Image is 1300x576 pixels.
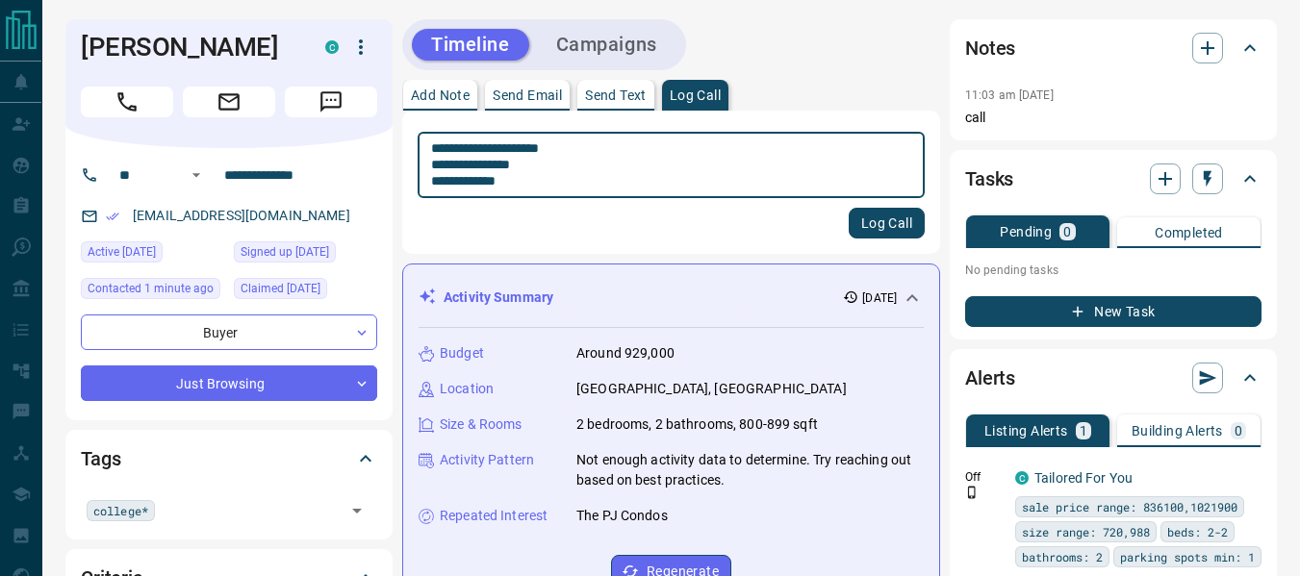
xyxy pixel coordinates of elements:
p: [DATE] [862,289,897,307]
p: Send Email [493,88,562,102]
svg: Email Verified [106,210,119,223]
p: Not enough activity data to determine. Try reaching out based on best practices. [576,450,924,490]
p: call [965,108,1262,128]
span: parking spots min: 1 [1120,547,1255,566]
p: Activity Pattern [440,450,534,470]
button: Log Call [849,208,925,238]
div: Just Browsing [81,365,377,401]
span: Email [183,87,275,117]
button: Timeline [412,29,529,61]
button: Open [344,497,370,524]
p: [GEOGRAPHIC_DATA], [GEOGRAPHIC_DATA] [576,379,847,399]
span: size range: 720,988 [1022,522,1150,541]
p: Send Text [585,88,647,102]
span: beds: 2-2 [1167,522,1228,541]
svg: Push Notification Only [965,486,979,499]
p: Off [965,468,1004,486]
div: Sat Aug 16 2025 [81,241,224,268]
a: Tailored For You [1034,470,1133,486]
p: Pending [1000,225,1052,238]
button: New Task [965,296,1262,327]
span: college* [93,501,148,520]
p: Size & Rooms [440,414,523,435]
span: Claimed [DATE] [241,279,320,298]
div: condos.ca [325,40,339,54]
h2: Notes [965,33,1015,63]
p: Location [440,379,494,399]
div: Activity Summary[DATE] [419,280,924,315]
p: Activity Summary [444,288,553,308]
span: Call [81,87,173,117]
div: Tags [81,436,377,482]
p: 2 bedrooms, 2 bathrooms, 800-899 sqft [576,414,818,435]
p: Budget [440,343,484,363]
p: 0 [1063,225,1071,238]
div: Alerts [965,355,1262,401]
p: Add Note [411,88,470,102]
p: Completed [1155,226,1223,239]
p: 0 [1235,424,1242,438]
div: Notes [965,25,1262,71]
a: [EMAIL_ADDRESS][DOMAIN_NAME] [133,208,350,223]
button: Campaigns [537,29,676,61]
span: bathrooms: 2 [1022,547,1103,566]
p: Repeated Interest [440,506,548,526]
p: Log Call [670,88,721,102]
p: Around 929,000 [576,343,675,363]
span: sale price range: 836100,1021900 [1022,497,1237,516]
h2: Tags [81,443,120,474]
span: Active [DATE] [88,242,156,262]
p: No pending tasks [965,256,1262,285]
h2: Alerts [965,363,1015,393]
button: Open [185,163,208,187]
p: Listing Alerts [984,424,1068,438]
div: Tasks [965,156,1262,202]
h2: Tasks [965,163,1013,194]
span: Contacted 1 minute ago [88,279,214,298]
p: Building Alerts [1132,424,1223,438]
p: 11:03 am [DATE] [965,88,1054,102]
div: Buyer [81,314,377,350]
h1: [PERSON_NAME] [81,32,296,63]
span: Message [285,87,377,117]
p: The PJ Condos [576,506,668,526]
p: 1 [1080,424,1087,438]
span: Signed up [DATE] [241,242,329,262]
div: Mon Aug 18 2025 [81,278,224,305]
div: Sat Aug 16 2025 [234,241,377,268]
div: condos.ca [1015,471,1029,485]
div: Sat Aug 16 2025 [234,278,377,305]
